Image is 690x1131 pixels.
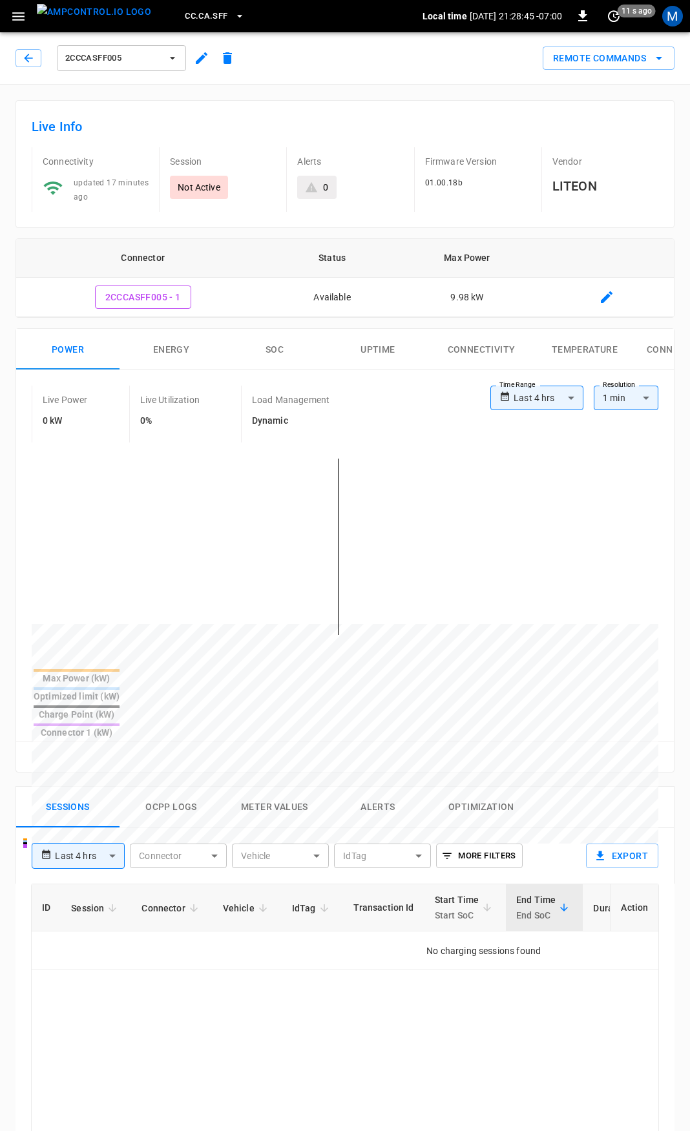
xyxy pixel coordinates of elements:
button: Export [586,844,658,868]
span: Connector [141,900,202,916]
p: Alerts [297,155,403,168]
h6: Live Info [32,116,658,137]
div: 0 [323,181,328,194]
p: Vendor [552,155,658,168]
p: Firmware Version [425,155,531,168]
th: Status [269,239,395,278]
span: End TimeEnd SoC [516,892,572,923]
p: Load Management [252,393,329,406]
button: Alerts [326,787,430,828]
label: Resolution [603,380,635,390]
div: 1 min [594,386,658,410]
button: Uptime [326,329,430,370]
p: Local time [423,10,467,23]
button: Connectivity [430,329,533,370]
span: IdTag [292,900,333,916]
td: 9.98 kW [395,278,539,318]
button: set refresh interval [603,6,624,26]
td: Available [269,278,395,318]
div: remote commands options [543,47,674,70]
p: Live Power [43,393,88,406]
button: Sessions [16,787,120,828]
button: Energy [120,329,223,370]
button: SOC [223,329,326,370]
button: Temperature [533,329,636,370]
span: 2CCCASFF005 [65,51,161,66]
div: Last 4 hrs [55,844,125,868]
button: Meter Values [223,787,326,828]
h6: 0% [140,414,200,428]
div: End Time [516,892,556,923]
button: More Filters [436,844,522,868]
span: 11 s ago [618,5,656,17]
h6: Dynamic [252,414,329,428]
h6: 0 kW [43,414,88,428]
span: 01.00.18b [425,178,463,187]
span: Start TimeStart SoC [435,892,496,923]
p: Session [170,155,276,168]
p: [DATE] 21:28:45 -07:00 [470,10,562,23]
p: Not Active [178,181,220,194]
div: profile-icon [662,6,683,26]
th: Action [610,884,658,931]
span: Duration [593,900,646,916]
table: connector table [16,239,674,318]
img: ampcontrol.io logo [37,4,151,20]
button: Optimization [430,787,533,828]
p: Live Utilization [140,393,200,406]
th: Max Power [395,239,539,278]
span: CC.CA.SFF [185,9,227,24]
button: CC.CA.SFF [180,4,249,29]
div: Start Time [435,892,479,923]
h6: LITEON [552,176,658,196]
span: updated 17 minutes ago [74,178,149,202]
button: 2CCCASFF005 - 1 [95,285,191,309]
th: ID [32,884,61,931]
th: Connector [16,239,269,278]
p: Start SoC [435,908,479,923]
p: End SoC [516,908,556,923]
th: Transaction Id [343,884,424,931]
span: Vehicle [223,900,271,916]
button: Power [16,329,120,370]
button: Ocpp logs [120,787,223,828]
label: Time Range [499,380,536,390]
span: Session [71,900,121,916]
button: Remote Commands [543,47,674,70]
div: Last 4 hrs [514,386,583,410]
p: Connectivity [43,155,149,168]
button: 2CCCASFF005 [57,45,186,71]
